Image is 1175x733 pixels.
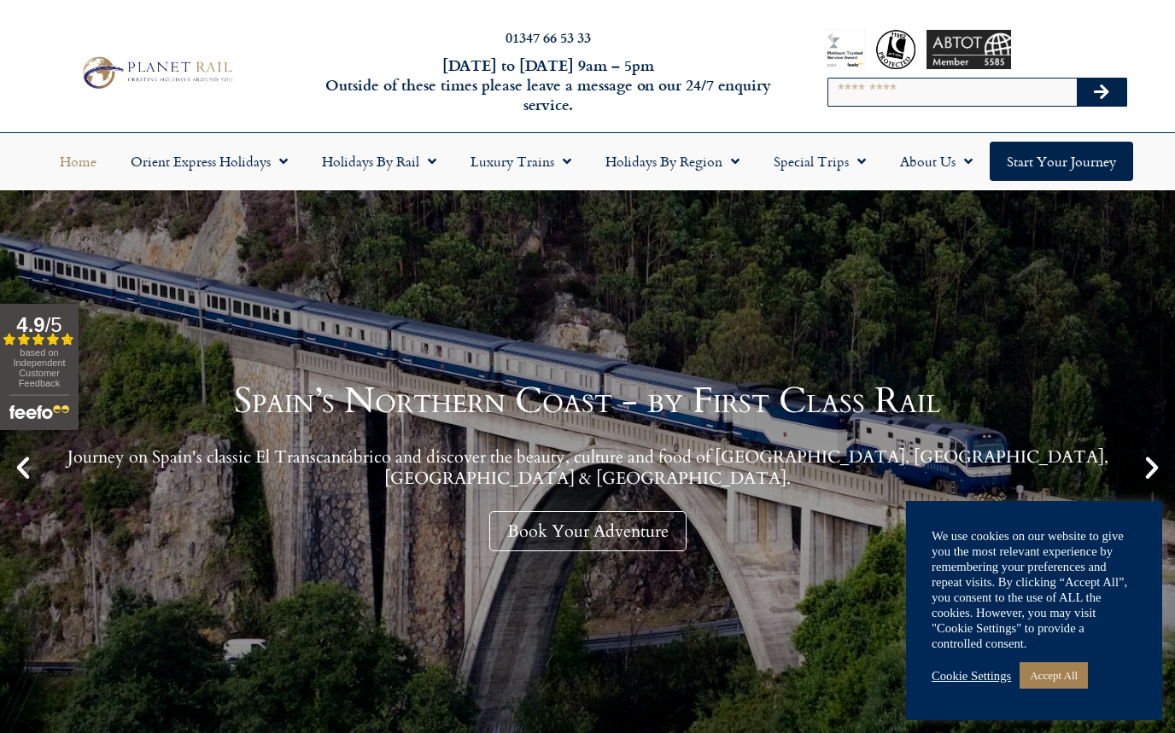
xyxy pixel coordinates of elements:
[932,528,1137,651] div: We use cookies on our website to give you the most relevant experience by remembering your prefer...
[932,668,1011,684] a: Cookie Settings
[1137,453,1166,482] div: Next slide
[883,142,990,181] a: About Us
[506,27,591,47] a: 01347 66 53 33
[588,142,757,181] a: Holidays by Region
[757,142,883,181] a: Special Trips
[76,53,237,92] img: Planet Rail Train Holidays Logo
[1020,662,1088,689] a: Accept All
[43,447,1132,490] p: Journey on Spain's classic El Transcantábrico and discover the beauty, culture and food of [GEOGR...
[43,384,1132,420] h1: Spain’s Northern Coast - by First Class Rail
[453,142,588,181] a: Luxury Trains
[990,142,1133,181] a: Start your Journey
[318,55,779,115] h6: [DATE] to [DATE] 9am – 5pm Outside of these times please leave a message on our 24/7 enquiry serv...
[489,512,687,552] a: Book Your Adventure
[9,453,38,482] div: Previous slide
[43,142,114,181] a: Home
[114,142,305,181] a: Orient Express Holidays
[305,142,453,181] a: Holidays by Rail
[1077,79,1126,106] button: Search
[9,142,1166,181] nav: Menu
